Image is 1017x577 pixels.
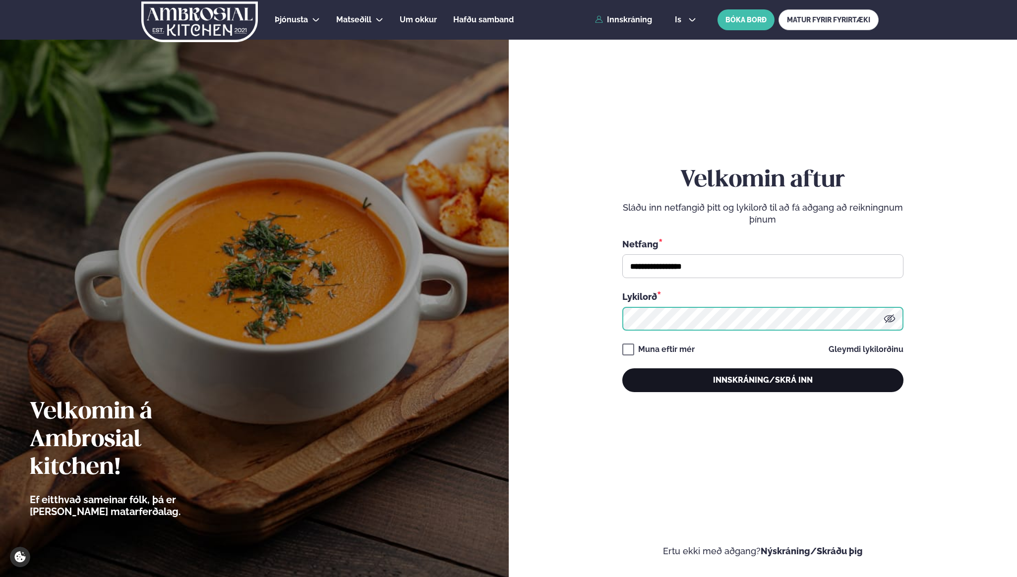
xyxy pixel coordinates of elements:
[622,167,903,194] h2: Velkomin aftur
[761,546,863,556] a: Nýskráning/Skráðu þig
[336,14,371,26] a: Matseðill
[595,15,652,24] a: Innskráning
[675,16,684,24] span: is
[718,9,775,30] button: BÓKA BORÐ
[622,290,903,303] div: Lykilorð
[10,547,30,567] a: Cookie settings
[140,1,259,42] img: logo
[622,202,903,226] p: Sláðu inn netfangið þitt og lykilorð til að fá aðgang að reikningnum þínum
[453,14,514,26] a: Hafðu samband
[538,545,988,557] p: Ertu ekki með aðgang?
[400,15,437,24] span: Um okkur
[275,15,308,24] span: Þjónusta
[622,237,903,250] div: Netfang
[30,494,236,518] p: Ef eitthvað sameinar fólk, þá er [PERSON_NAME] matarferðalag.
[275,14,308,26] a: Þjónusta
[829,346,903,353] a: Gleymdi lykilorðinu
[622,368,903,392] button: Innskráning/Skrá inn
[667,16,704,24] button: is
[453,15,514,24] span: Hafðu samband
[30,399,236,482] h2: Velkomin á Ambrosial kitchen!
[336,15,371,24] span: Matseðill
[400,14,437,26] a: Um okkur
[778,9,879,30] a: MATUR FYRIR FYRIRTÆKI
